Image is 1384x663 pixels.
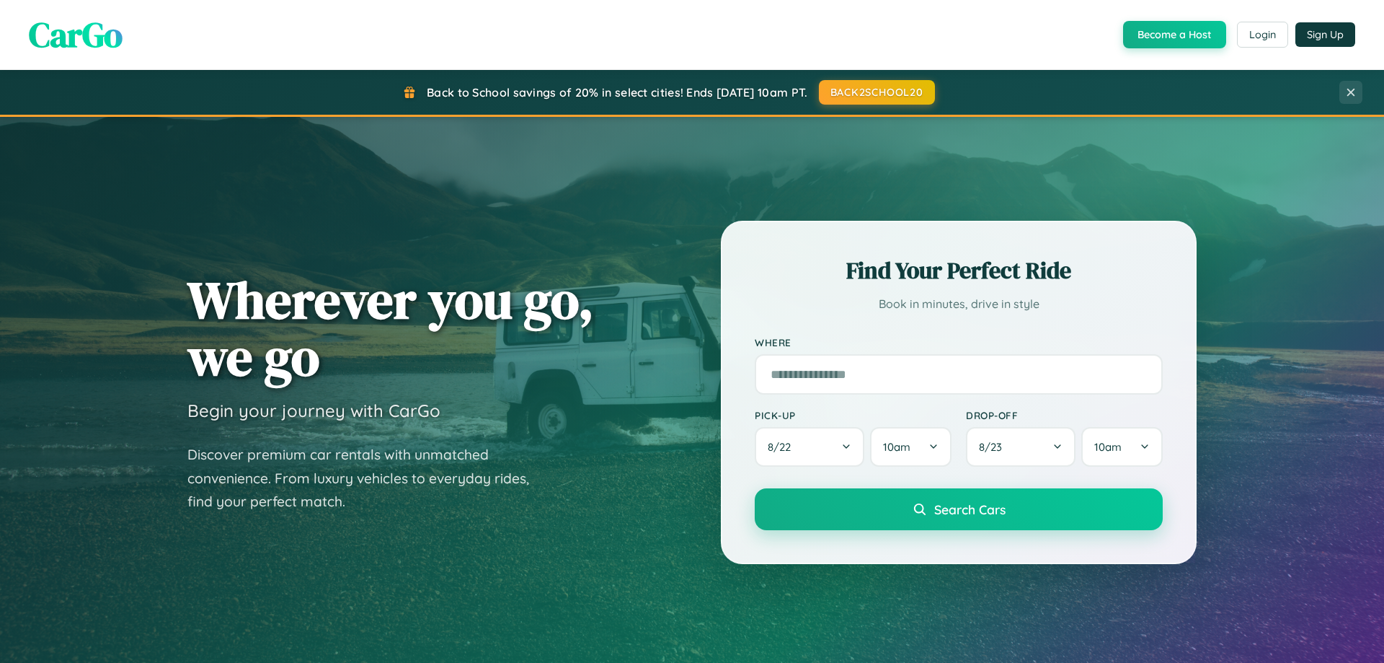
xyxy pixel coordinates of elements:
label: Where [755,336,1163,348]
span: Search Cars [934,501,1006,517]
button: Search Cars [755,488,1163,530]
span: CarGo [29,11,123,58]
label: Pick-up [755,409,951,421]
p: Discover premium car rentals with unmatched convenience. From luxury vehicles to everyday rides, ... [187,443,548,514]
button: Become a Host [1123,21,1226,48]
button: 10am [870,427,951,467]
button: 8/22 [755,427,864,467]
h3: Begin your journey with CarGo [187,400,440,421]
h2: Find Your Perfect Ride [755,255,1163,286]
span: 8 / 23 [979,440,1009,454]
span: Back to School savings of 20% in select cities! Ends [DATE] 10am PT. [427,85,807,100]
span: 8 / 22 [768,440,798,454]
button: Login [1237,22,1288,48]
h1: Wherever you go, we go [187,271,594,385]
p: Book in minutes, drive in style [755,294,1163,315]
span: 10am [883,440,910,454]
button: Sign Up [1295,22,1355,47]
span: 10am [1094,440,1122,454]
label: Drop-off [966,409,1163,421]
button: 8/23 [966,427,1075,467]
button: BACK2SCHOOL20 [819,80,935,105]
button: 10am [1081,427,1163,467]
